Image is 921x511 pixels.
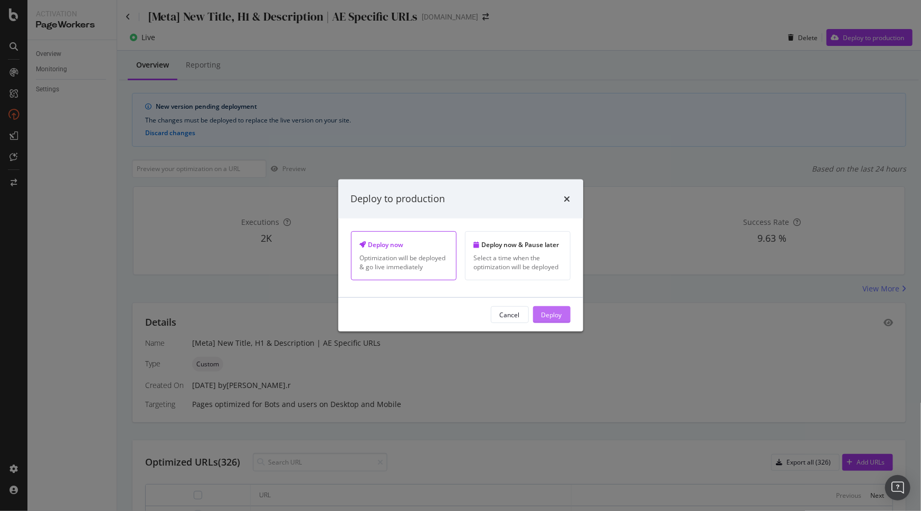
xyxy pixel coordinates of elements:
[360,253,448,271] div: Optimization will be deployed & go live immediately
[474,253,562,271] div: Select a time when the optimization will be deployed
[360,240,448,249] div: Deploy now
[351,192,445,206] div: Deploy to production
[474,240,562,249] div: Deploy now & Pause later
[885,475,910,500] div: Open Intercom Messenger
[338,179,583,332] div: modal
[500,310,520,319] div: Cancel
[491,306,529,323] button: Cancel
[564,192,571,206] div: times
[533,306,571,323] button: Deploy
[542,310,562,319] div: Deploy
